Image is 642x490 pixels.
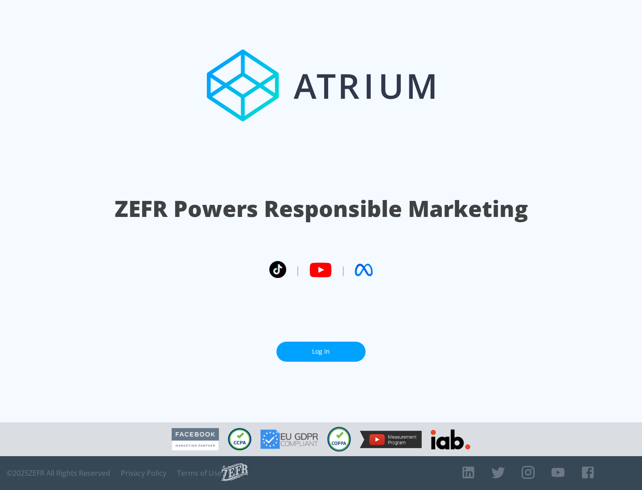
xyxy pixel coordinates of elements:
img: CCPA Compliant [228,428,251,450]
span: | [295,263,300,277]
a: Privacy Policy [121,469,166,478]
img: YouTube Measurement Program [360,431,422,448]
a: Log In [276,342,366,362]
span: © 2025 ZEFR All Rights Reserved [7,469,110,478]
img: GDPR Compliant [260,429,318,449]
h1: ZEFR Powers Responsible Marketing [115,193,528,224]
a: Terms of Use [177,469,222,478]
img: Facebook Marketing Partner [172,428,219,451]
img: COPPA Compliant [327,427,351,452]
img: IAB [431,429,470,449]
span: | [341,263,346,277]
